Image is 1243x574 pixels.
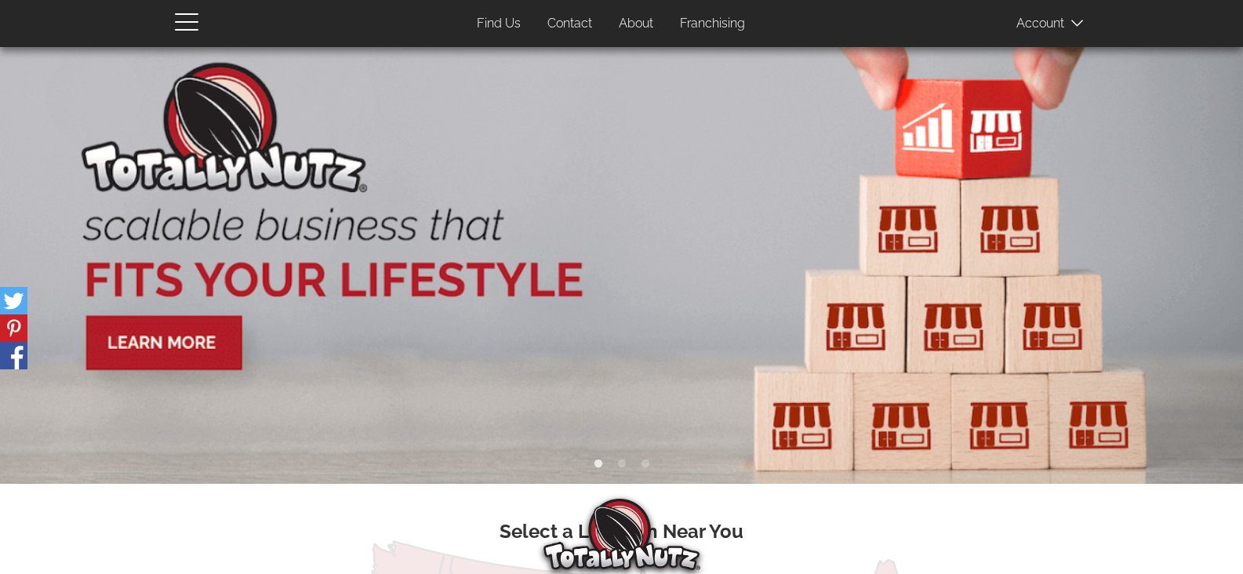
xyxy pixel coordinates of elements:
[607,9,665,39] a: About
[614,456,630,472] button: 2 of 3
[187,521,1057,542] h3: Select a Location Near You
[638,456,653,472] button: 3 of 3
[465,9,532,39] a: Find Us
[536,9,604,39] a: Contact
[543,499,700,570] img: Totally Nutz Logo
[668,9,757,39] a: Franchising
[591,456,606,472] button: 1 of 3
